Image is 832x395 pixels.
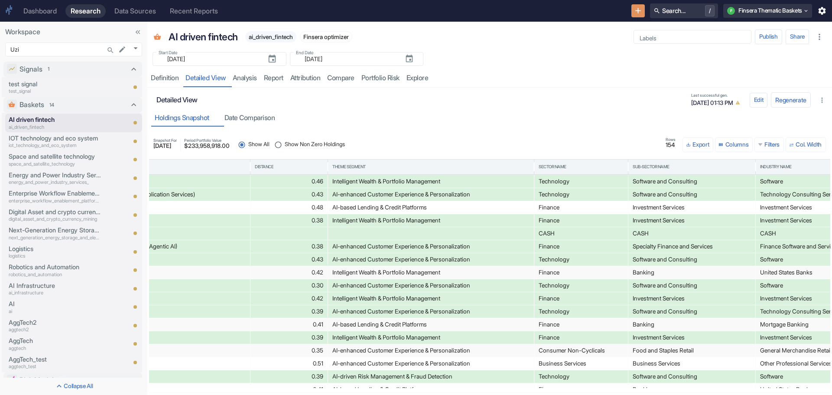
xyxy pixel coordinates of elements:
div: Banking [633,318,751,331]
div: 0.42 [255,266,323,279]
div: Food and Staples Retail [633,344,751,357]
p: Next-Generation Energy Storage and Electrification Technologies [9,225,101,235]
button: Publish [755,29,782,44]
label: End Date [296,49,314,56]
div: AI-enhanced Customer Experience & Personalization [332,305,530,318]
a: Dashboard [18,4,62,18]
p: Enterprise Workflow Enablement Platforms [9,189,101,198]
a: analysis [229,69,260,87]
span: Show All [248,140,270,149]
button: Select columns [715,137,753,152]
div: 0.35 [255,344,323,357]
a: test signaltest_signal [9,79,101,95]
div: Date Comparison [224,114,275,122]
div: 0.39 [255,370,323,383]
div: Holdings Snapshot [155,114,209,122]
a: Robotics and Automationrobotics_and_automation [9,262,101,278]
div: Consumer Non-Cyclicals [539,344,624,357]
a: Research [65,4,106,18]
p: energy_and_power_industry_services_ [9,179,101,186]
a: compare [324,69,358,87]
p: Workspace [5,27,142,37]
label: Start Date [159,49,178,56]
div: Intelligent Wealth & Portfolio Management [332,331,530,344]
div: 0.51 [255,357,323,370]
div: 0.39 [255,331,323,344]
a: IOT technology and eco systemiot_technology_and_eco_system [9,134,101,149]
div: Finance [539,318,624,331]
div: Technology [539,305,624,318]
div: AI-based Lending & Credit Platforms [332,201,530,214]
p: AggTech_test [9,355,101,364]
button: Col. Width [786,137,826,152]
p: enterprise_workflow_enablement_platforms [9,197,101,205]
div: Intelligent Wealth & Portfolio Management [332,175,530,188]
div: Investment Services [633,331,751,344]
div: CASH [539,227,624,240]
div: Technology [539,175,624,188]
div: Investment Services [633,214,751,227]
span: Basket [153,33,161,42]
a: Recent Reports [165,4,223,18]
button: config [750,93,768,108]
span: Period Portfolio Value [184,138,230,142]
div: Research [71,7,101,15]
a: AIai [9,299,101,315]
div: 0.39 [255,305,323,318]
a: AggTechaggtech [9,336,101,352]
div: Software and Consulting [633,253,751,266]
div: AI-enhanced Customer Experience & Personalization [332,357,530,370]
div: resource tabs [147,69,832,87]
p: Risk Models [19,375,57,385]
p: IOT technology and eco system [9,134,101,143]
div: Baskets14 [3,97,142,113]
div: Business Services [539,357,624,370]
div: Software and Consulting [633,188,751,201]
span: 1 [45,65,52,73]
div: 0.41 [255,318,323,331]
div: Intelligent Wealth & Portfolio Management [332,266,530,279]
button: Search... [104,44,117,56]
div: Sub-Sector Name [633,164,669,170]
p: Baskets [19,100,44,110]
div: Definition [151,74,179,82]
div: Finance [539,266,624,279]
p: Digital Asset and crypto currency mining [9,207,101,217]
div: F [727,7,735,15]
div: 0.38 [255,240,323,253]
div: Finance [539,331,624,344]
div: AI-enhanced Customer Experience & Personalization [332,188,530,201]
p: aggtech [9,345,101,352]
div: Technology [539,279,624,292]
div: Finance [539,292,624,305]
a: AI driven fintechai_driven_fintech [9,115,101,131]
div: Dashboard [23,7,57,15]
div: AI-enhanced Customer Experience & Personalization [332,240,530,253]
div: Finance [539,201,624,214]
h6: Detailed View [156,96,686,104]
a: report [260,69,287,87]
span: [DATE] [153,143,177,149]
p: ai [9,308,101,315]
a: Digital Asset and crypto currency miningdigital_asset_and_crypto_currency_mining [9,207,101,223]
div: Software and Consulting [633,279,751,292]
div: AI driven fintech [166,27,240,47]
button: FFinsera Thematic Baskets [723,4,812,18]
a: Explore [403,69,432,87]
div: Sector Name [539,164,566,170]
div: 0.48 [255,201,323,214]
a: Energy and Power Industry Servicesenergy_and_power_industry_services_ [9,170,101,186]
a: AggTech2aggtech2 [9,318,101,333]
div: AI-driven Risk Management & Fraud Detection [332,370,530,383]
button: Collapse All [2,379,146,393]
a: attribution [287,69,324,87]
span: Last successful gen. [691,93,742,97]
p: test_signal [9,88,101,95]
p: ai_infrastructure [9,289,101,297]
p: aggtech_test [9,363,101,370]
div: Investment Services [633,201,751,214]
span: ai_driven_fintech [245,33,296,40]
a: Logisticslogistics [9,244,101,260]
p: AI Infrastructure [9,281,101,291]
span: Show Non Zero Holdings [285,140,345,149]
